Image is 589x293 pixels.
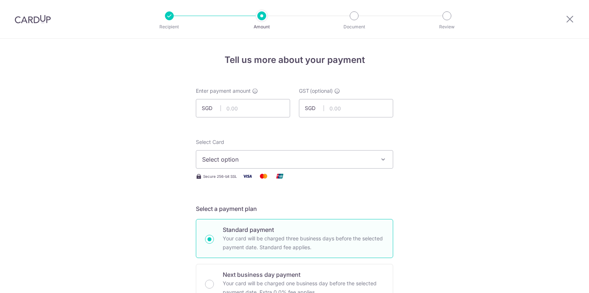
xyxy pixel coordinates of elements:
p: Review [420,23,474,31]
span: translation missing: en.payables.payment_networks.credit_card.summary.labels.select_card [196,139,224,145]
p: Document [327,23,381,31]
span: Secure 256-bit SSL [203,173,237,179]
input: 0.00 [196,99,290,117]
img: Visa [240,172,255,181]
button: Select option [196,150,393,169]
span: SGD [202,105,221,112]
h4: Tell us more about your payment [196,53,393,67]
p: Your card will be charged three business days before the selected payment date. Standard fee appl... [223,234,384,252]
span: Enter payment amount [196,87,251,95]
input: 0.00 [299,99,393,117]
p: Amount [234,23,289,31]
p: Recipient [142,23,197,31]
img: CardUp [15,15,51,24]
p: Next business day payment [223,270,384,279]
span: Select option [202,155,374,164]
p: Standard payment [223,225,384,234]
h5: Select a payment plan [196,204,393,213]
img: Union Pay [272,172,287,181]
span: (optional) [310,87,333,95]
span: GST [299,87,309,95]
img: Mastercard [256,172,271,181]
span: SGD [305,105,324,112]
